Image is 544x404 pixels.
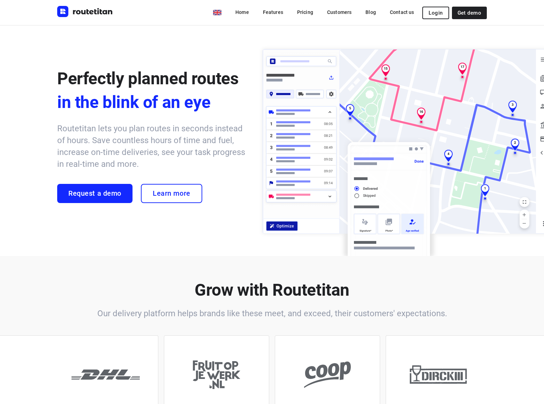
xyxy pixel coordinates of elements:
img: fopj [193,360,240,389]
a: Features [257,6,289,18]
h6: Routetitan lets you plan routes in seconds instead of hours. Save countless hours of time and fue... [57,123,249,170]
img: dirckiii [410,365,467,384]
a: Home [230,6,255,18]
img: coop [304,362,351,388]
h6: Our delivery platform helps brands like these meet, and exceed, their customers' expectations. [57,308,487,319]
a: Request a demo [57,184,133,203]
a: Contact us [384,6,420,18]
span: Get demo [458,10,481,16]
span: in the blink of an eye [57,91,249,114]
span: Request a demo [68,189,121,197]
span: Perfectly planned routes [57,69,239,88]
a: Blog [360,6,381,18]
img: dhl [71,370,140,380]
a: Customers [322,6,357,18]
span: Learn more [153,189,190,197]
a: Learn more [141,184,202,203]
button: Login [422,7,449,19]
span: Login [429,10,443,16]
a: Get demo [452,7,487,19]
img: Routetitan logo [57,6,113,17]
a: Routetitan [57,6,113,19]
b: Grow with Routetitan [195,280,349,300]
a: Pricing [292,6,319,18]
